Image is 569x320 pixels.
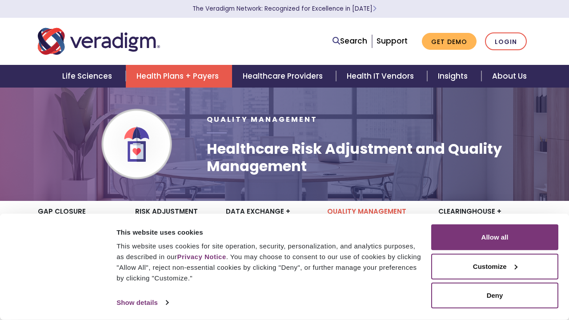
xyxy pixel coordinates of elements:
a: Login [485,32,527,51]
a: Life Sciences [52,65,125,88]
a: Privacy Notice [177,253,226,260]
img: Veradigm logo [38,27,160,56]
a: About Us [481,65,537,88]
a: Health Plans + Payers [126,65,232,88]
a: Get Demo [422,33,477,50]
button: Customize [431,253,558,279]
span: Learn More [373,4,377,13]
div: This website uses cookies for site operation, security, personalization, and analytics purposes, ... [116,241,421,284]
a: Search [333,35,367,47]
span: Quality Management [207,114,317,124]
a: Insights [427,65,481,88]
a: Healthcare Providers [232,65,336,88]
a: The Veradigm Network: Recognized for Excellence in [DATE]Learn More [192,4,377,13]
button: Deny [431,283,558,308]
h1: Healthcare Risk Adjustment and Quality Management [207,140,531,175]
button: Allow all [431,224,558,250]
a: Support [377,36,408,46]
div: This website uses cookies [116,227,421,237]
a: Show details [116,296,168,309]
a: Health IT Vendors [336,65,427,88]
